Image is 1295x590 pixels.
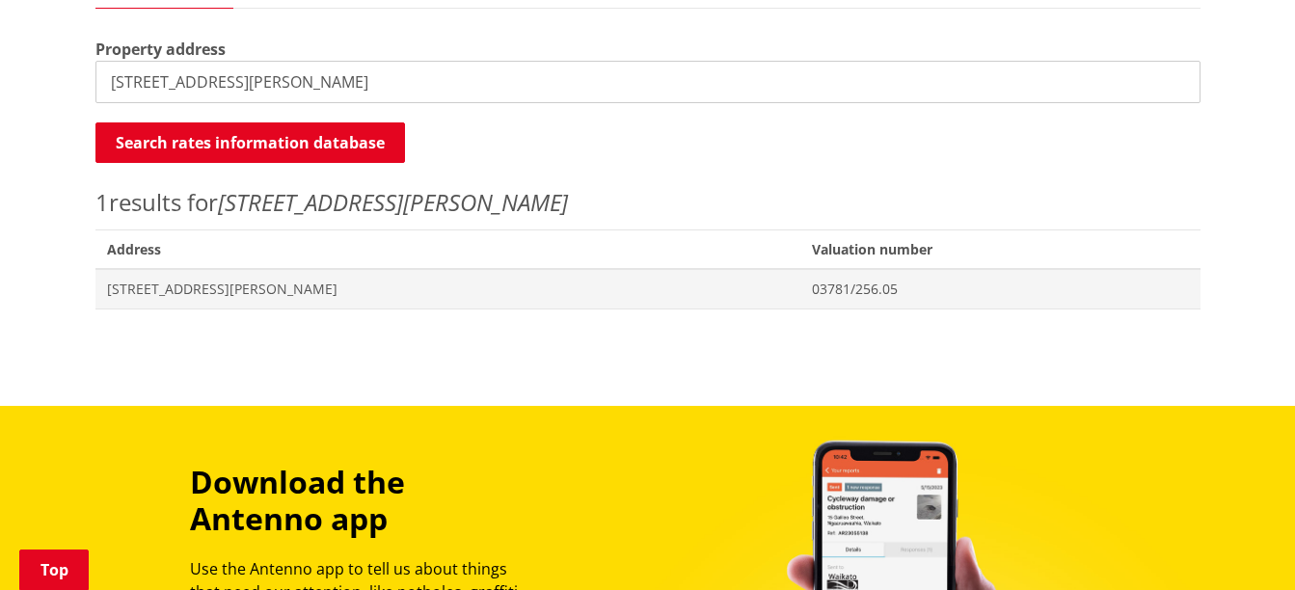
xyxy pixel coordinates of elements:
[95,269,1201,308] a: [STREET_ADDRESS][PERSON_NAME] 03781/256.05
[95,185,1201,220] p: results for
[95,38,226,61] label: Property address
[95,186,109,218] span: 1
[95,122,405,163] button: Search rates information database
[812,280,1188,299] span: 03781/256.05
[218,186,568,218] em: [STREET_ADDRESS][PERSON_NAME]
[95,61,1201,103] input: e.g. Duke Street NGARUAWAHIA
[190,464,539,538] h3: Download the Antenno app
[19,550,89,590] a: Top
[107,280,790,299] span: [STREET_ADDRESS][PERSON_NAME]
[1206,509,1276,578] iframe: Messenger Launcher
[95,229,801,269] span: Address
[800,229,1200,269] span: Valuation number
